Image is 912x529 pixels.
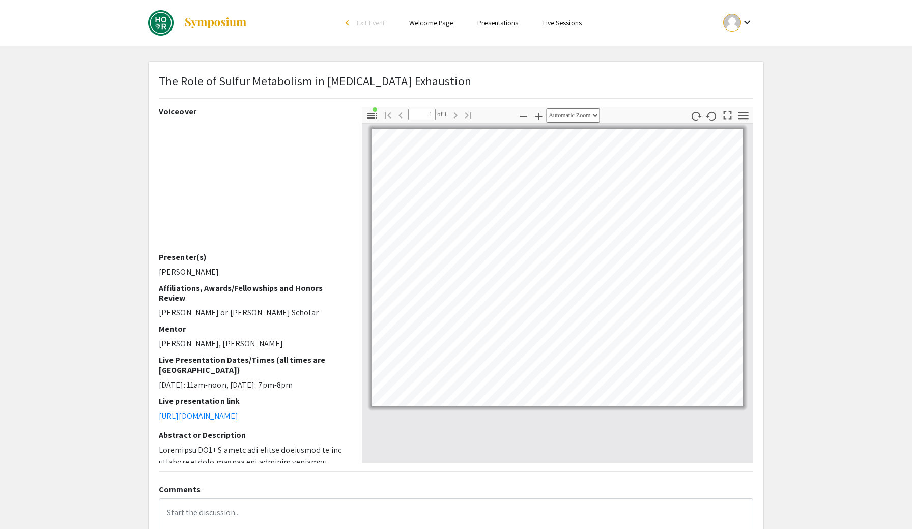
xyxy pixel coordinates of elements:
[712,11,764,34] button: Expand account dropdown
[159,396,347,406] h2: Live presentation link
[447,107,464,122] button: Next Page
[515,108,532,123] button: Zoom Out
[460,107,477,122] button: Go to Last Page
[159,410,238,421] a: [URL][DOMAIN_NAME]
[159,379,347,391] p: [DATE]: 11am-noon, [DATE]: 7pm-8pm
[159,338,347,350] p: [PERSON_NAME], [PERSON_NAME]
[719,107,736,122] button: Switch to Presentation Mode
[688,108,705,123] button: Rotate Clockwise
[159,485,753,494] h2: Comments
[148,10,174,36] img: DREAMS: Fall 2024
[367,124,748,411] div: Page 1
[159,107,347,116] h2: Voiceover
[184,17,247,29] img: Symposium by ForagerOne
[436,109,447,120] span: of 1
[159,324,347,334] h2: Mentor
[159,72,471,90] p: The Role of Sulfur Metabolism in [MEDICAL_DATA] Exhaustion
[159,283,347,303] h2: Affiliations, Awards/Fellowships and Honors Review
[159,252,347,262] h2: Presenter(s)
[148,10,247,36] a: DREAMS: Fall 2024
[741,16,753,28] mat-icon: Expand account dropdown
[392,107,409,122] button: Previous Page
[159,121,347,252] iframe: Jacob Martin DREAMS Video
[546,108,600,123] select: Zoom
[379,107,396,122] button: Go to First Page
[159,307,347,319] p: [PERSON_NAME] or [PERSON_NAME] Scholar
[159,266,347,278] p: [PERSON_NAME]
[543,18,582,27] a: Live Sessions
[363,108,381,123] button: Toggle Sidebar (document contains outline/attachments/layers)
[357,18,385,27] span: Exit Event
[408,109,436,120] input: Page
[159,430,347,440] h2: Abstract or Description
[409,18,453,27] a: Welcome Page
[703,108,721,123] button: Rotate Counterclockwise
[530,108,547,123] button: Zoom In
[735,108,752,123] button: Tools
[8,483,43,521] iframe: Chat
[159,355,347,374] h2: Live Presentation Dates/Times (all times are [GEOGRAPHIC_DATA])
[346,20,352,26] div: arrow_back_ios
[477,18,518,27] a: Presentations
